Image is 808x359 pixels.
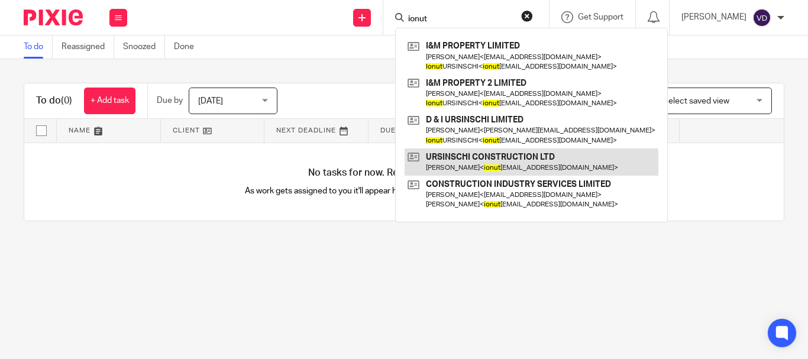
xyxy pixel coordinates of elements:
a: Done [174,35,203,59]
p: Due by [157,95,183,106]
a: To do [24,35,53,59]
p: [PERSON_NAME] [681,11,746,23]
h4: No tasks for now. Relax and enjoy your day! [24,167,784,179]
span: Select saved view [663,97,729,105]
img: svg%3E [752,8,771,27]
span: [DATE] [198,97,223,105]
span: Get Support [578,13,623,21]
span: (0) [61,96,72,105]
input: Search [407,14,513,25]
button: Clear [521,10,533,22]
a: Snoozed [123,35,165,59]
p: As work gets assigned to you it'll appear here automatically, helping you stay organised. [214,185,594,197]
h1: To do [36,95,72,107]
img: Pixie [24,9,83,25]
a: + Add task [84,88,135,114]
a: Reassigned [62,35,114,59]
